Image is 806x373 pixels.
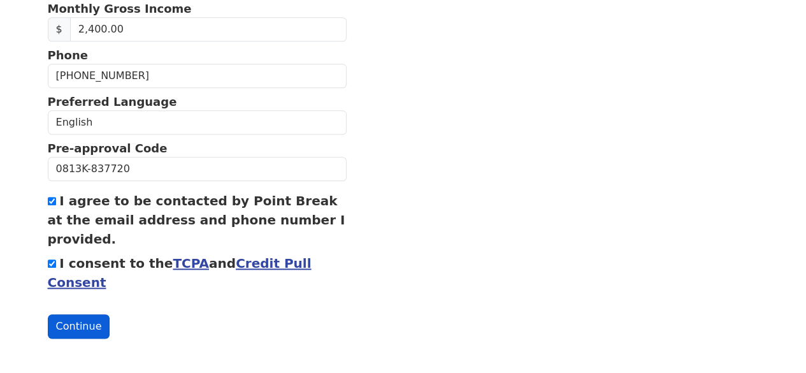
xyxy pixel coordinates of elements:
[48,142,168,155] strong: Pre-approval Code
[48,256,312,290] label: I consent to the and
[48,193,345,247] label: I agree to be contacted by Point Break at the email address and phone number I provided.
[173,256,209,271] a: TCPA
[48,314,110,339] button: Continue
[70,17,347,41] input: Monthly Gross Income
[48,64,347,88] input: Phone
[48,48,88,62] strong: Phone
[48,157,347,181] input: Pre-approval Code
[48,17,71,41] span: $
[48,95,177,108] strong: Preferred Language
